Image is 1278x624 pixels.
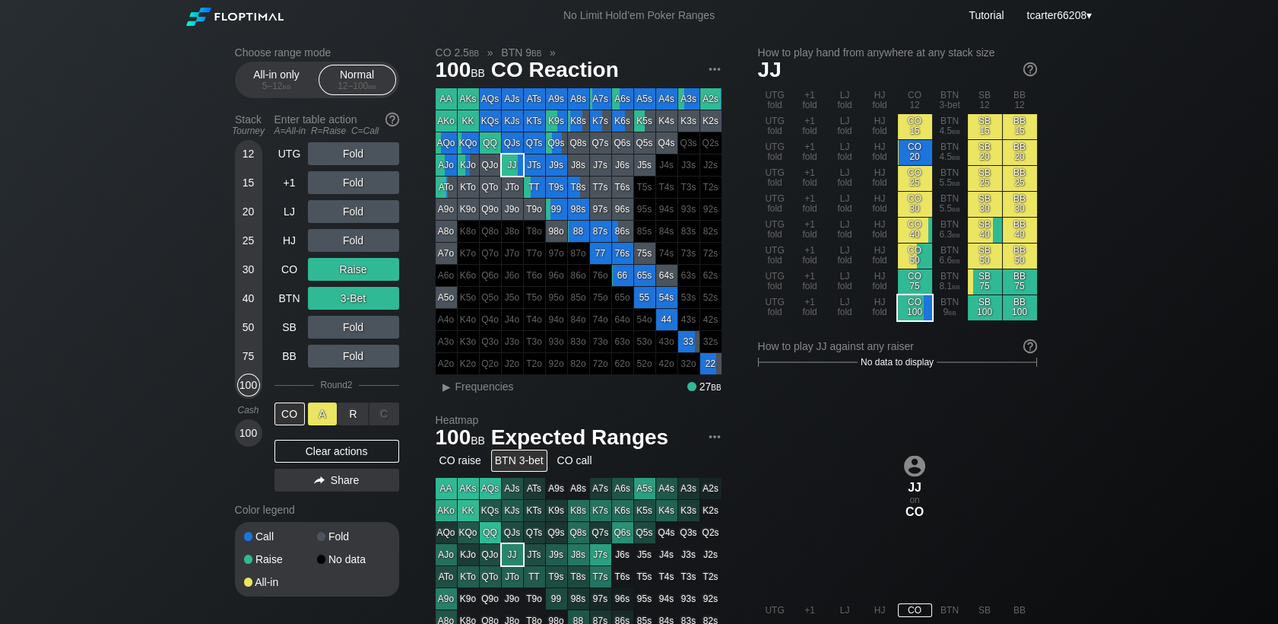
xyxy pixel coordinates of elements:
[308,142,399,165] div: Fold
[480,243,501,264] div: 100% fold in prior round
[317,554,390,565] div: No data
[524,177,545,198] div: TT
[274,142,305,165] div: UTG
[863,269,897,294] div: HJ fold
[237,374,260,396] div: 100
[502,331,523,352] div: 100% fold in prior round
[436,110,457,132] div: AKo
[436,287,457,308] div: A5o
[274,316,305,339] div: SB
[568,110,589,132] div: K8s
[458,331,479,352] div: 100% fold in prior round
[436,154,457,176] div: AJo
[1027,9,1087,21] span: tcarter66208
[968,166,1002,191] div: SB 25
[612,132,633,154] div: Q6s
[245,81,309,91] div: 5 – 12
[968,140,1002,165] div: SB 20
[634,177,655,198] div: 100% fold in prior round
[933,192,967,217] div: BTN 5.5
[968,88,1002,113] div: SB 12
[436,221,457,242] div: A8o
[700,265,721,286] div: 100% fold in prior round
[458,199,479,220] div: K9o
[308,287,399,310] div: 3-Bet
[612,309,633,330] div: 100% fold in prior round
[898,88,932,113] div: CO 12
[678,132,699,154] div: 100% fold in prior round
[933,114,967,139] div: BTN 4.5
[700,132,721,154] div: 100% fold in prior round
[308,316,399,339] div: Fold
[524,265,545,286] div: 100% fold in prior round
[904,455,925,476] img: icon-avatar.b40e07d9.svg
[546,132,567,154] div: Q9s
[458,177,479,198] div: KTo
[678,177,699,198] div: 100% fold in prior round
[793,114,827,139] div: +1 fold
[502,287,523,308] div: 100% fold in prior round
[314,476,325,485] img: share.864f2f62.svg
[1022,338,1039,355] img: help.32db89a4.svg
[480,287,501,308] div: 100% fold in prior round
[546,110,567,132] div: K9s
[758,140,792,165] div: UTG fold
[436,88,457,110] div: AA
[948,307,956,317] span: bb
[458,265,479,286] div: 100% fold in prior round
[568,88,589,110] div: A8s
[237,171,260,194] div: 15
[471,63,485,80] span: bb
[634,110,655,132] div: K5s
[898,166,932,191] div: CO 25
[541,9,737,25] div: No Limit Hold’em Poker Ranges
[952,203,960,214] span: bb
[244,531,317,542] div: Call
[229,126,268,136] div: Tourney
[480,177,501,198] div: QTo
[524,88,545,110] div: ATs
[678,110,699,132] div: K3s
[1003,192,1037,217] div: BB 30
[469,46,479,59] span: bb
[793,295,827,320] div: +1 fold
[952,281,960,291] span: bb
[568,309,589,330] div: 100% fold in prior round
[568,287,589,308] div: 100% fold in prior round
[634,243,655,264] div: 75s
[237,287,260,310] div: 40
[546,265,567,286] div: 100% fold in prior round
[546,309,567,330] div: 100% fold in prior round
[274,107,399,142] div: Enter table action
[1003,114,1037,139] div: BB 15
[524,243,545,264] div: 100% fold in prior round
[793,140,827,165] div: +1 fold
[489,59,621,84] span: CO Reaction
[237,258,260,281] div: 30
[863,244,897,269] div: HJ fold
[325,81,389,91] div: 12 – 100
[758,166,792,191] div: UTG fold
[436,243,457,264] div: A7o
[590,132,611,154] div: Q7s
[968,114,1002,139] div: SB 15
[656,243,677,264] div: 100% fold in prior round
[656,331,677,352] div: 100% fold in prior round
[274,126,399,136] div: A=All-in R=Raise C=Call
[458,110,479,132] div: KK
[546,287,567,308] div: 100% fold in prior round
[568,154,589,176] div: J8s
[656,199,677,220] div: 100% fold in prior round
[186,8,284,26] img: Floptimal logo
[1003,244,1037,269] div: BB 50
[524,287,545,308] div: 100% fold in prior round
[436,331,457,352] div: 100% fold in prior round
[863,114,897,139] div: HJ fold
[502,110,523,132] div: KJs
[634,154,655,176] div: J5s
[590,154,611,176] div: J7s
[590,177,611,198] div: T7s
[898,192,932,217] div: CO 30
[524,221,545,242] div: 100% fold in prior round
[590,88,611,110] div: A7s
